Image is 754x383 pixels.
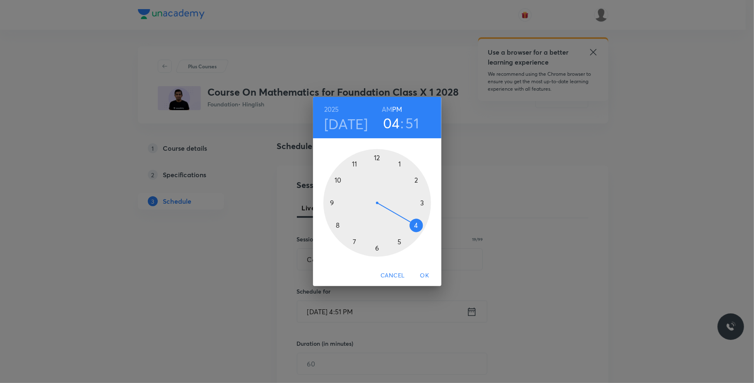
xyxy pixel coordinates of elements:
[382,104,392,115] button: AM
[383,114,400,132] button: 04
[415,270,435,281] span: OK
[324,115,368,132] button: [DATE]
[412,268,438,283] button: OK
[381,270,405,281] span: Cancel
[324,104,339,115] button: 2025
[400,114,404,132] h3: :
[406,114,419,132] button: 51
[392,104,402,115] button: PM
[377,268,408,283] button: Cancel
